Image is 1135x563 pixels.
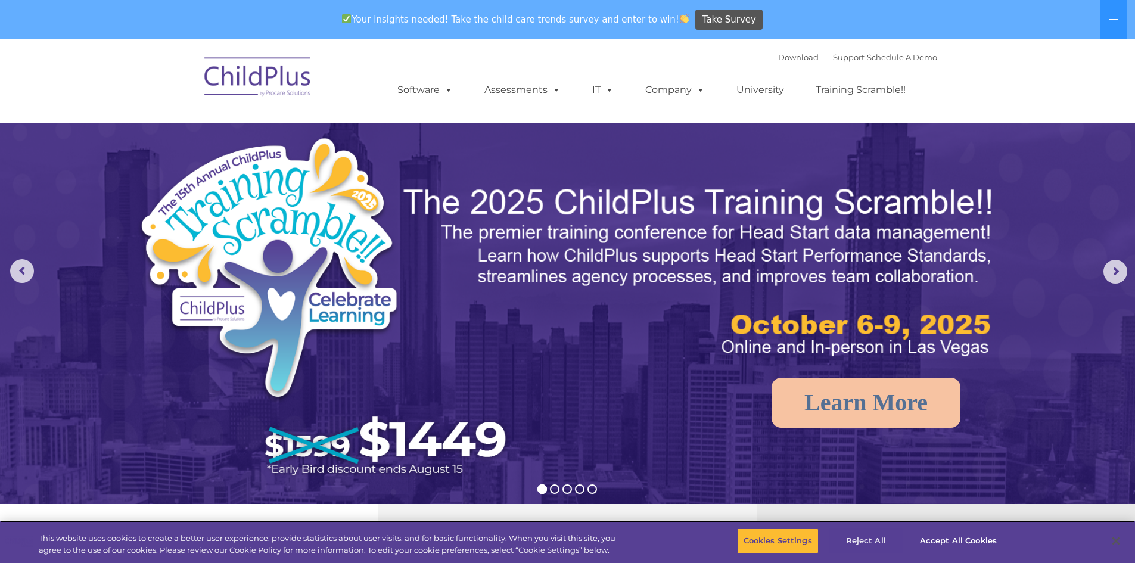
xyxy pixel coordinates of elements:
a: Schedule A Demo [867,52,937,62]
a: IT [580,78,626,102]
a: Download [778,52,819,62]
a: Company [633,78,717,102]
span: Phone number [166,127,216,136]
span: Your insights needed! Take the child care trends survey and enter to win! [337,8,694,31]
button: Accept All Cookies [913,528,1003,553]
span: Take Survey [702,10,756,30]
img: ✅ [342,14,351,23]
a: University [724,78,796,102]
span: Last name [166,79,202,88]
a: Take Survey [695,10,763,30]
a: Training Scramble!! [804,78,918,102]
img: ChildPlus by Procare Solutions [198,49,318,108]
button: Reject All [829,528,903,553]
a: Learn More [772,378,960,428]
a: Software [385,78,465,102]
img: 👏 [680,14,689,23]
div: This website uses cookies to create a better user experience, provide statistics about user visit... [39,533,624,556]
font: | [778,52,937,62]
a: Support [833,52,865,62]
button: Close [1103,528,1129,554]
button: Cookies Settings [737,528,819,553]
a: Assessments [472,78,573,102]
